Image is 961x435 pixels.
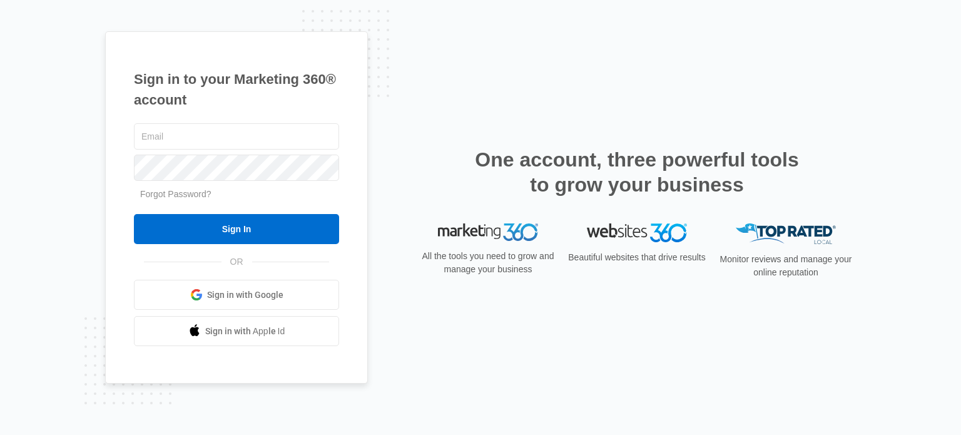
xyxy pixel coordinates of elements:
input: Sign In [134,214,339,244]
img: Marketing 360 [438,223,538,241]
h2: One account, three powerful tools to grow your business [471,147,803,197]
p: Monitor reviews and manage your online reputation [716,253,856,279]
input: Email [134,123,339,150]
img: Websites 360 [587,223,687,242]
a: Sign in with Apple Id [134,316,339,346]
img: Top Rated Local [736,223,836,244]
a: Forgot Password? [140,189,211,199]
p: Beautiful websites that drive results [567,251,707,264]
p: All the tools you need to grow and manage your business [418,250,558,276]
span: Sign in with Google [207,289,283,302]
span: OR [221,255,252,269]
a: Sign in with Google [134,280,339,310]
h1: Sign in to your Marketing 360® account [134,69,339,110]
span: Sign in with Apple Id [205,325,285,338]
